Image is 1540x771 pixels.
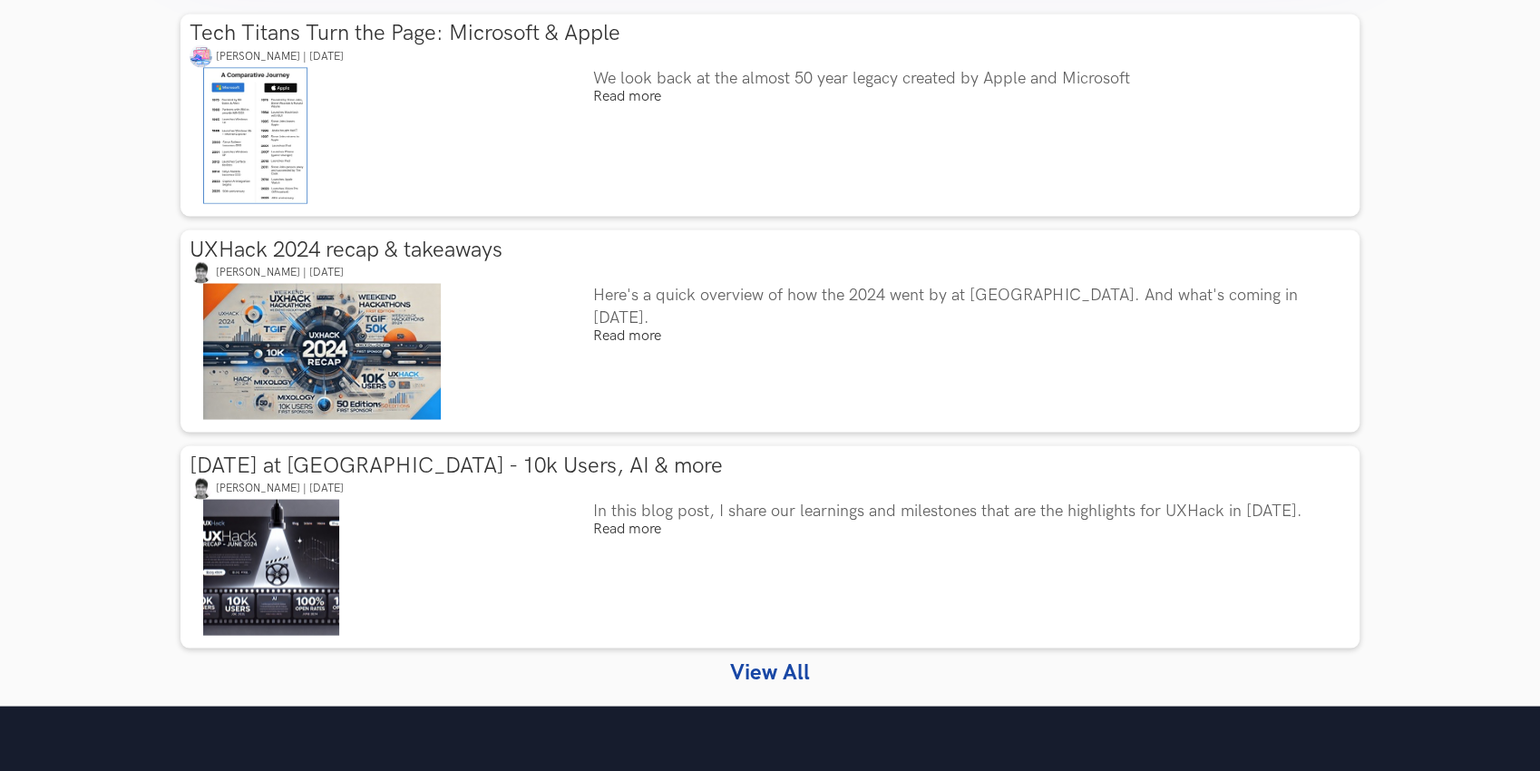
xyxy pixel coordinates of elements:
[180,14,1360,683] a: View All
[593,499,1346,522] h4: In this blog post, I share our learnings and milestones that are the highlights for UXHack in [DA...
[216,266,344,279] span: [PERSON_NAME] | [DATE]
[190,44,212,67] img: tmpkuug09j6
[203,67,307,203] img: Product logo
[593,520,661,537] span: Read more
[593,283,1346,328] h4: Here's a quick overview of how the 2024 went by at [GEOGRAPHIC_DATA]. And what's coming in [DATE].
[593,88,661,105] span: Read more
[203,499,339,635] img: Product logo
[216,482,344,495] span: [PERSON_NAME] | [DATE]
[190,454,1360,476] h3: [DATE] at [GEOGRAPHIC_DATA] - 10k Users, AI & more
[190,239,1360,260] h3: UXHack 2024 recap & takeaways
[190,23,1360,44] h3: Tech Titans Turn the Page: Microsoft & Apple
[216,50,344,63] span: [PERSON_NAME] | [DATE]
[190,476,212,499] img: tmphy5_8u7n
[593,327,661,344] span: Read more
[190,260,212,283] img: tmphy5_8u7n
[593,67,1346,90] h4: We look back at the almost 50 year legacy created by Apple and Microsoft
[203,283,441,419] img: Product logo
